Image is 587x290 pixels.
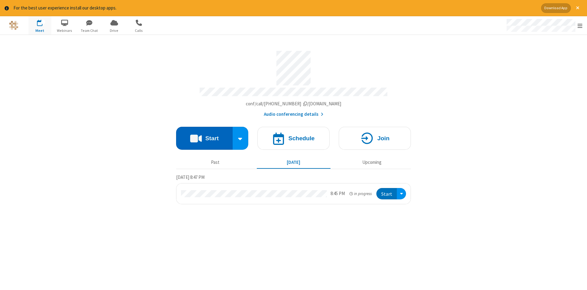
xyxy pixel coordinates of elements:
[103,28,126,33] span: Drive
[573,3,582,13] button: Close alert
[78,28,101,33] span: Team Chat
[179,157,252,168] button: Past
[377,135,389,141] h4: Join
[13,5,537,12] div: For the best user experience install our desktop apps.
[176,46,411,118] section: Account details
[2,16,25,35] button: Logo
[349,191,372,197] em: in progress
[501,16,587,35] div: Open menu
[257,127,330,150] button: Schedule
[53,28,76,33] span: Webinars
[176,174,411,204] section: Today's Meetings
[127,28,150,33] span: Calls
[176,174,205,180] span: [DATE] 8:47 PM
[246,100,341,107] button: Copy my meeting room linkCopy my meeting room link
[339,127,411,150] button: Join
[28,28,51,33] span: Meet
[376,188,397,199] button: Start
[41,20,45,24] div: 1
[205,135,219,141] h4: Start
[397,188,406,199] div: Open menu
[288,135,315,141] h4: Schedule
[176,127,233,150] button: Start
[246,101,341,107] span: Copy my meeting room link
[233,127,249,150] div: Start conference options
[330,190,345,197] div: 8:45 PM
[264,111,323,118] button: Audio conferencing details
[9,21,18,30] img: QA Selenium DO NOT DELETE OR CHANGE
[541,3,571,13] button: Download App
[257,157,330,168] button: [DATE]
[335,157,409,168] button: Upcoming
